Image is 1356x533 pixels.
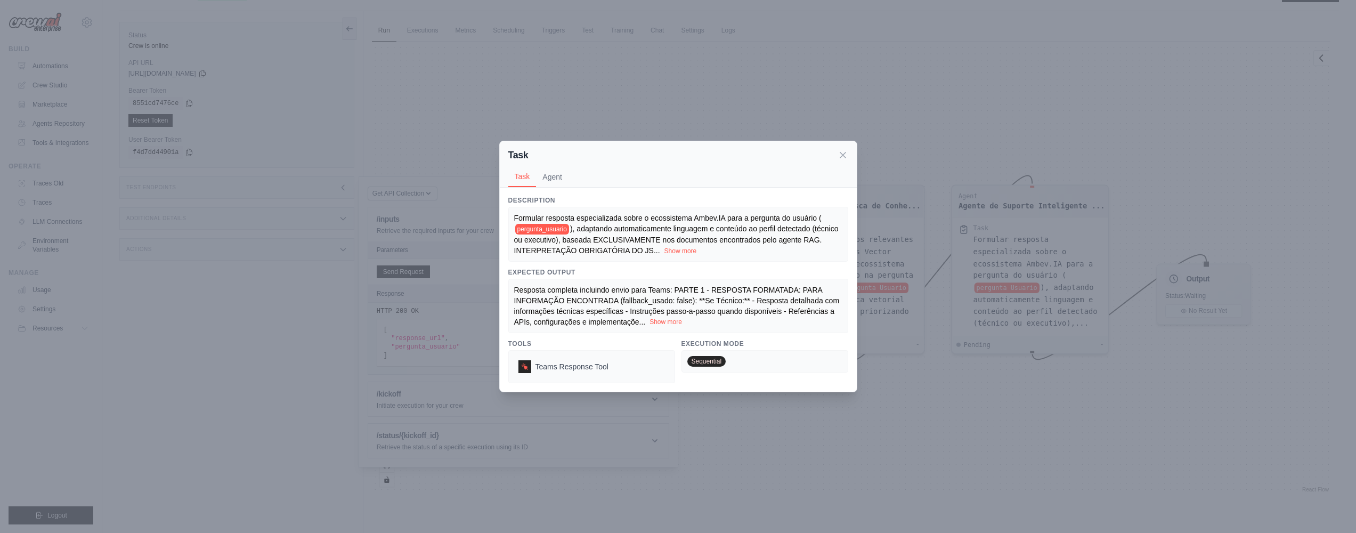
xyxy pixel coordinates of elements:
span: pergunta_usuario [515,224,569,235]
h3: Tools [508,340,675,348]
h3: Expected Output [508,268,848,277]
div: ... [514,213,842,256]
span: Teams Response Tool [535,361,608,372]
h3: Description [508,196,848,205]
button: Agent [536,167,569,187]
span: Resposta completa incluindo envio para Teams: PARTE 1 - RESPOSTA FORMATADA: PARA INFORMAÇÃO ENCON... [514,286,840,326]
h2: Task [508,148,529,163]
h3: Execution Mode [681,340,848,348]
button: Show more [649,318,682,326]
span: ), adaptando automaticamente linguagem e conteúdo ao perfil detectado (técnico ou executivo), bas... [514,224,839,255]
button: Task [508,167,537,187]
button: Show more [664,247,697,255]
div: ... [514,285,842,327]
span: Sequential [687,356,726,367]
span: Formular resposta especializada sobre o ecossistema Ambev.IA para a pergunta do usuário ( [514,214,822,222]
iframe: Chat Widget [1303,482,1356,533]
